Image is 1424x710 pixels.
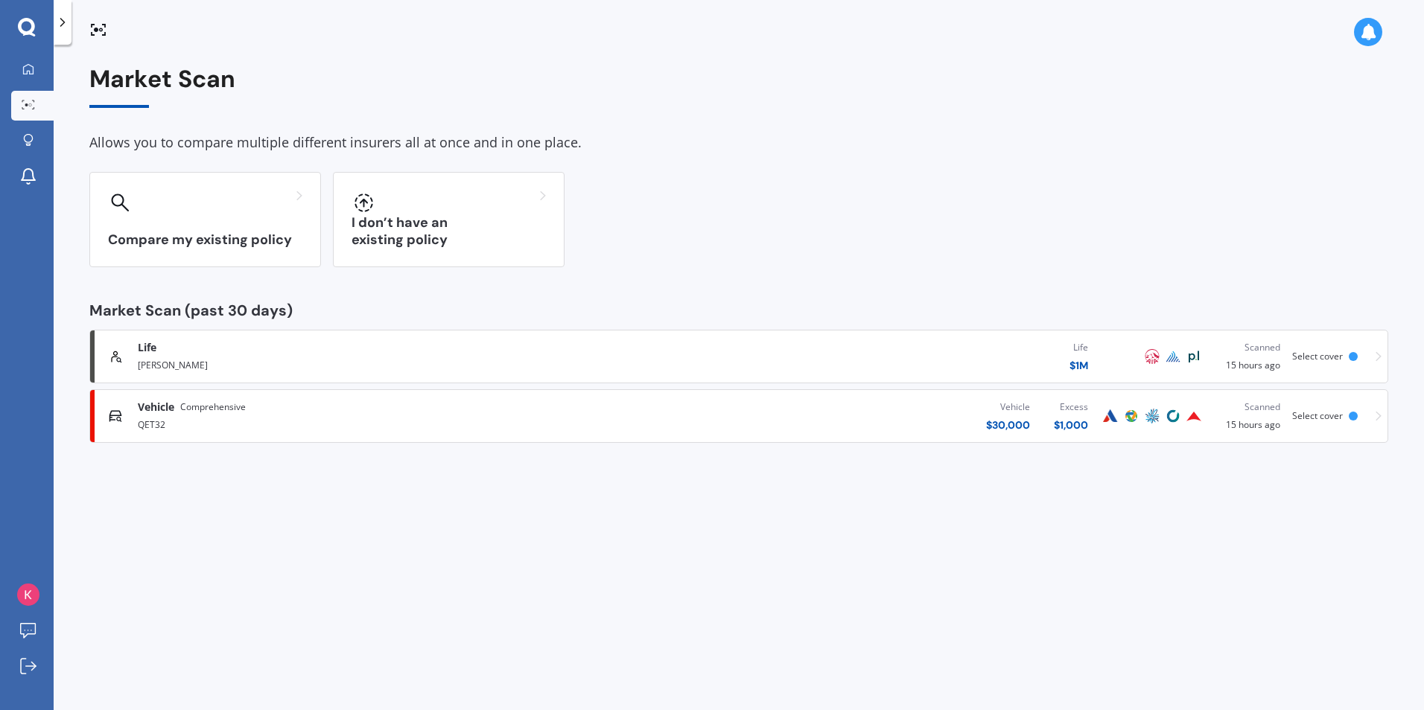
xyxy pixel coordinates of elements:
[1292,409,1343,422] span: Select cover
[1216,400,1280,415] div: Scanned
[1292,350,1343,362] span: Select cover
[89,303,1388,318] div: Market Scan (past 30 days)
[180,400,246,415] span: Comprehensive
[1164,348,1182,365] img: Pinnacle Life
[108,231,302,249] h3: Compare my existing policy
[1143,407,1161,425] img: AMP
[89,389,1388,443] a: VehicleComprehensiveQET32Vehicle$30,000Excess$1,000AutosureProtectaAMPCoveProvidentScanned15 hour...
[1102,407,1119,425] img: Autosure
[89,132,1388,154] div: Allows you to compare multiple different insurers all at once and in one place.
[17,583,39,606] img: ACg8ocJjBdN8-VivRHBRU2sgidWMHqcWcUMoAMkyEs-i9V7rO0amGg=s96-c
[352,214,546,249] h3: I don’t have an existing policy
[1216,340,1280,373] div: 15 hours ago
[1054,418,1088,432] div: $ 1,000
[1143,348,1161,365] img: AIA
[986,400,1030,415] div: Vehicle
[89,65,1388,108] div: Market Scan
[1069,340,1088,355] div: Life
[1185,407,1203,425] img: Provident
[986,418,1030,432] div: $ 30,000
[138,400,174,415] span: Vehicle
[1122,407,1140,425] img: Protecta
[1216,400,1280,432] div: 15 hours ago
[89,330,1388,383] a: Life[PERSON_NAME]Life$1MAIAPinnacle LifePartners LifeScanned15 hours agoSelect cover
[138,355,604,373] div: [PERSON_NAME]
[1185,348,1203,365] img: Partners Life
[1164,407,1182,425] img: Cove
[138,340,156,355] span: Life
[138,415,604,432] div: QET32
[1216,340,1280,355] div: Scanned
[1054,400,1088,415] div: Excess
[1069,358,1088,373] div: $ 1M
